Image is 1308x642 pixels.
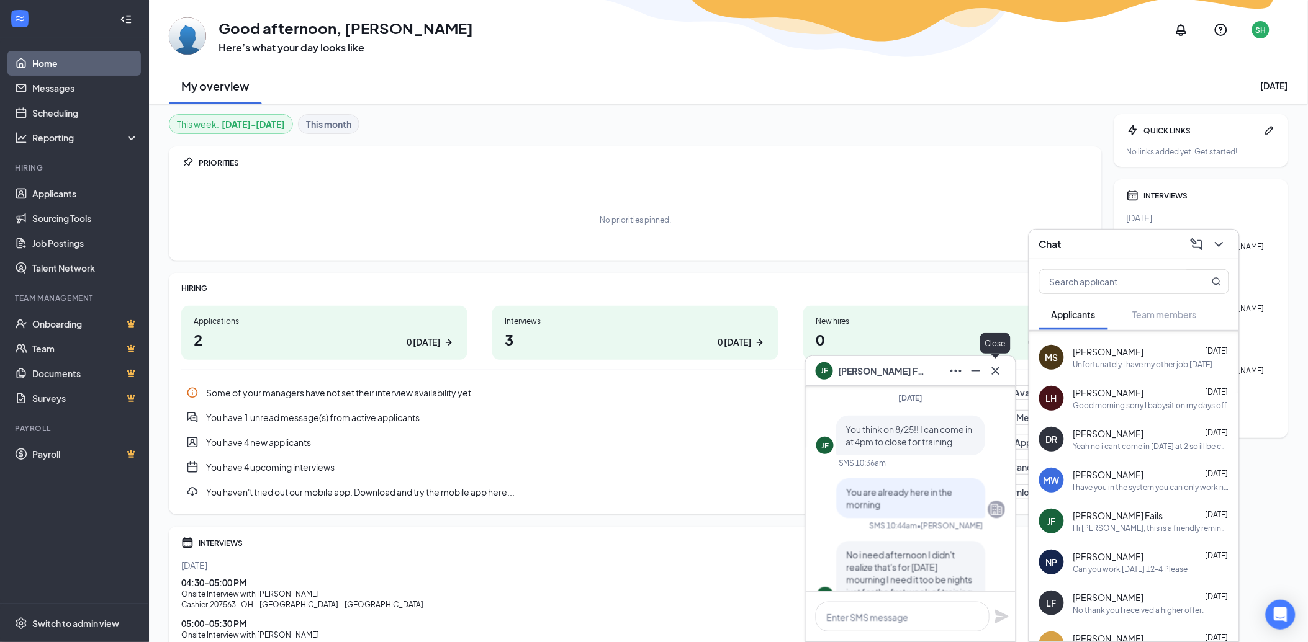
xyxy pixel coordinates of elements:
[15,293,136,303] div: Team Management
[32,386,138,411] a: SurveysCrown
[1206,469,1229,478] span: [DATE]
[32,336,138,361] a: TeamCrown
[966,361,986,381] button: Minimize
[980,333,1011,354] div: Close
[206,486,983,498] div: You haven't tried out our mobile app. Download and try the mobile app here...
[206,461,963,473] div: You have 4 upcoming interviews
[1073,386,1144,399] span: [PERSON_NAME]
[1073,427,1144,440] span: [PERSON_NAME]
[181,405,1089,430] a: DoubleChatActiveYou have 1 unread message(s) from active applicantsRead MessagesPin
[995,609,1009,624] button: Plane
[1073,441,1229,452] div: Yeah no i cant come in [DATE] at 2 so ill be coming in at my usual time sorry 🙁
[1212,237,1227,252] svg: ChevronDown
[177,117,285,131] div: This week :
[194,329,455,350] h1: 2
[1206,510,1229,519] span: [DATE]
[1206,387,1229,396] span: [DATE]
[1052,309,1096,320] span: Applicants
[1127,189,1139,202] svg: Calendar
[32,132,139,144] div: Reporting
[1206,551,1229,560] span: [DATE]
[869,520,917,531] div: SMS 10:44am
[1073,564,1188,574] div: Can you work [DATE] 12-4 Please
[169,17,206,55] img: Shonda Hughes
[1127,212,1276,224] div: [DATE]
[600,215,671,225] div: No priorities pinned.
[1073,359,1213,370] div: Unfortunately I have my other job [DATE]
[968,363,983,378] svg: Minimize
[15,423,136,434] div: Payroll
[1144,190,1276,201] div: INTERVIEWS
[14,12,26,25] svg: WorkstreamLogo
[846,424,973,447] span: You think on 8/25!! I can come in at 4pm to close for training
[492,306,778,360] a: Interviews30 [DATE]ArrowRight
[181,479,1089,504] a: DownloadYou haven't tried out our mobile app. Download and try the mobile app here...Download AppPin
[181,537,194,549] svg: Calendar
[1073,550,1144,563] span: [PERSON_NAME]
[1133,309,1197,320] span: Team members
[32,361,138,386] a: DocumentsCrown
[949,363,963,378] svg: Ellipses
[1206,592,1229,601] span: [DATE]
[120,13,132,25] svg: Collapse
[838,364,925,378] span: [PERSON_NAME] Fails
[181,455,1089,479] a: CalendarNewYou have 4 upcoming interviewsReview CandidatesPin
[899,393,923,403] span: [DATE]
[1212,277,1222,287] svg: MagnifyingGlass
[1261,79,1288,92] div: [DATE]
[816,329,1077,350] h1: 0
[15,132,27,144] svg: Analysis
[32,181,138,206] a: Applicants
[181,599,1089,610] div: Cashier , 207563- OH - [GEOGRAPHIC_DATA] - [GEOGRAPHIC_DATA]
[1047,597,1057,609] div: LF
[15,163,136,173] div: Hiring
[1187,234,1207,254] button: ComposeMessage
[816,316,1077,326] div: New hires
[219,41,473,55] h3: Here’s what your day looks like
[194,316,455,326] div: Applications
[181,576,1089,589] div: 04:30 - 05:00 PM
[1256,25,1266,35] div: SH
[199,158,1089,168] div: PRIORITIES
[206,386,983,399] div: Some of your managers have not set their interview availability yet
[1048,515,1056,527] div: JF
[1127,124,1139,136] svg: Bolt
[407,336,440,349] div: 0 [DATE]
[443,336,455,349] svg: ArrowRight
[839,458,886,468] div: SMS 10:36am
[32,617,119,630] div: Switch to admin view
[846,549,972,597] span: No i need afternoon I didn't realize that's for [DATE] mourning I need it too be nights just for ...
[181,156,194,169] svg: Pin
[846,486,952,510] span: You are already here in the morning
[32,231,138,256] a: Job Postings
[181,589,1089,599] div: Onsite Interview with [PERSON_NAME]
[917,520,983,531] span: • [PERSON_NAME]
[718,336,751,349] div: 0 [DATE]
[181,306,467,360] a: Applications20 [DATE]ArrowRight
[186,436,199,448] svg: UserEntity
[181,630,1089,640] div: Onsite Interview with [PERSON_NAME]
[1263,124,1276,136] svg: Pen
[181,455,1089,479] div: You have 4 upcoming interviews
[1046,556,1058,568] div: NP
[1209,234,1229,254] button: ChevronDown
[1073,346,1144,358] span: [PERSON_NAME]
[32,100,138,125] a: Scheduling
[754,336,766,349] svg: ArrowRight
[181,283,1089,293] div: HIRING
[186,411,199,424] svg: DoubleChatActive
[206,436,947,448] div: You have 4 new applicants
[1073,605,1204,615] div: No thank you I received a higher offer.
[32,311,138,336] a: OnboardingCrown
[1127,146,1276,157] div: No links added yet. Get started!
[1073,591,1144,604] span: [PERSON_NAME]
[986,361,1006,381] button: Cross
[1073,482,1229,493] div: I have you in the system you can only work nights?
[1040,270,1187,293] input: Search applicant
[181,430,1089,455] div: You have 4 new applicants
[199,538,1089,548] div: INTERVIEWS
[32,51,138,76] a: Home
[505,316,766,326] div: Interviews
[1266,600,1296,630] div: Open Intercom Messenger
[219,17,473,38] h1: Good afternoon, [PERSON_NAME]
